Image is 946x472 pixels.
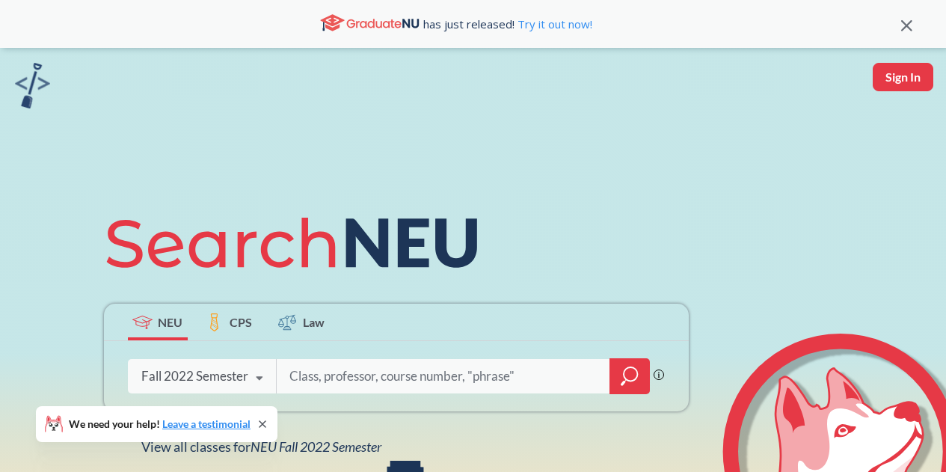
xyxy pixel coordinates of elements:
span: has just released! [423,16,592,32]
span: CPS [230,313,252,331]
span: We need your help! [69,419,251,429]
div: Fall 2022 Semester [141,368,248,384]
a: Leave a testimonial [162,417,251,430]
span: NEU [158,313,182,331]
span: NEU Fall 2022 Semester [251,438,381,455]
a: Try it out now! [515,16,592,31]
span: View all classes for [141,438,381,455]
button: Sign In [873,63,933,91]
div: magnifying glass [609,358,650,394]
svg: magnifying glass [621,366,639,387]
img: sandbox logo [15,63,50,108]
a: sandbox logo [15,63,50,113]
input: Class, professor, course number, "phrase" [288,361,599,392]
span: Law [303,313,325,331]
